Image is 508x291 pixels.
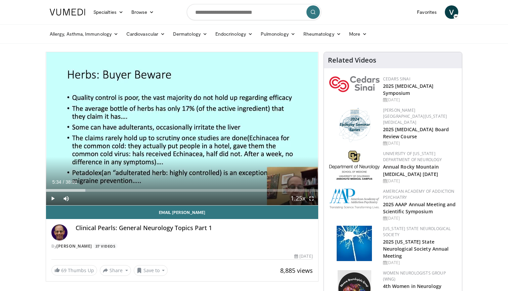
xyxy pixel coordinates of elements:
[89,5,127,19] a: Specialties
[336,107,373,143] img: 76bc84c6-69a7-4c34-b56c-bd0b7f71564d.png.150x105_q85_autocrop_double_scale_upscale_version-0.2.png
[383,76,410,82] a: Cedars Sinai
[169,27,211,41] a: Dermatology
[127,5,158,19] a: Browse
[76,224,313,232] h4: Clinical Pearls: General Neurology Topics Part 1
[122,27,169,41] a: Cardiovascular
[134,265,168,276] button: Save to
[46,189,318,192] div: Progress Bar
[383,188,455,200] a: American Academy of Addiction Psychiatry
[383,239,449,259] a: 2025 [US_STATE] State Neurological Society Annual Meeting
[46,52,318,206] video-js: Video Player
[93,243,118,249] a: 37 Videos
[383,260,457,266] div: [DATE]
[329,188,380,209] img: f7c290de-70ae-47e0-9ae1-04035161c232.png.150x105_q85_autocrop_double_scale_upscale_version-0.2.png
[51,224,68,241] img: Avatar
[61,267,67,274] span: 69
[383,226,451,238] a: [US_STATE] State Neurological Society
[63,179,64,185] span: /
[50,9,85,15] img: VuMedi Logo
[46,27,122,41] a: Allergy, Asthma, Immunology
[257,27,299,41] a: Pulmonology
[383,151,442,162] a: University of [US_STATE] Department of Neurology
[59,192,73,205] button: Mute
[383,107,447,125] a: [PERSON_NAME][GEOGRAPHIC_DATA][US_STATE][MEDICAL_DATA]
[383,140,457,146] div: [DATE]
[383,163,439,177] a: Annual Rocky Mountain [MEDICAL_DATA] [DATE]
[187,4,321,20] input: Search topics, interventions
[383,215,457,221] div: [DATE]
[294,253,312,259] div: [DATE]
[280,266,313,275] span: 8,885 views
[56,243,92,249] a: [PERSON_NAME]
[46,206,318,219] a: Email [PERSON_NAME]
[291,192,305,205] button: Playback Rate
[51,265,97,276] a: 69 Thumbs Up
[383,201,456,215] a: 2025 AAAP Annual Meeting and Scientific Symposium
[383,270,446,282] a: Women Neurologists Group (WNG)
[52,179,61,185] span: 5:34
[211,27,257,41] a: Endocrinology
[383,97,457,103] div: [DATE]
[328,56,376,64] h4: Related Videos
[299,27,345,41] a: Rheumatology
[383,83,434,96] a: 2025 [MEDICAL_DATA] Symposium
[445,5,458,19] a: V
[383,126,449,140] a: 2025 [MEDICAL_DATA] Board Review Course
[329,76,380,92] img: 7e905080-f4a2-4088-8787-33ce2bef9ada.png.150x105_q85_autocrop_double_scale_upscale_version-0.2.png
[305,192,318,205] button: Fullscreen
[329,151,380,180] img: e56d7f87-1f02-478c-a66d-da6d5fbe2e7d.jpg.150x105_q85_autocrop_double_scale_upscale_version-0.2.jpg
[51,243,313,249] div: By
[337,226,372,261] img: acd9fda7-b660-4062-a2ed-b14b2bb56add.webp.150x105_q85_autocrop_double_scale_upscale_version-0.2.jpg
[413,5,441,19] a: Favorites
[46,192,59,205] button: Play
[100,265,131,276] button: Share
[66,179,77,185] span: 38:01
[383,178,457,184] div: [DATE]
[345,27,371,41] a: More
